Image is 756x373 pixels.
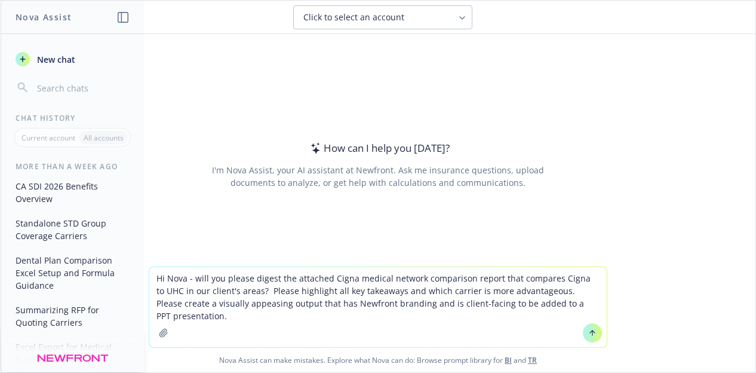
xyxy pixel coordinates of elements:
div: I'm Nova Assist, your AI assistant at Newfront. Ask me insurance questions, upload documents to a... [210,164,546,189]
span: Nova Assist can make mistakes. Explore what Nova can do: Browse prompt library for and [5,348,751,372]
div: More than a week ago [1,161,144,172]
button: Dental Plan Comparison Excel Setup and Formula Guidance [11,250,134,295]
button: New chat [11,48,134,70]
textarea: Hi Nova - will you please digest the attached Cigna medical network comparison report that compar... [149,267,607,347]
button: Standalone STD Group Coverage Carriers [11,213,134,246]
button: Excel Export for Medical Plan Comparison [11,337,134,369]
button: Click to select an account [293,5,472,29]
p: Current account [21,133,75,143]
h1: Nova Assist [16,11,72,23]
div: How can I help you [DATE]? [307,140,450,156]
div: Chat History [1,113,144,123]
span: Click to select an account [303,11,404,23]
span: New chat [35,53,75,66]
button: Summarizing RFP for Quoting Carriers [11,300,134,332]
button: CA SDI 2026 Benefits Overview [11,176,134,209]
a: BI [505,355,512,365]
input: Search chats [35,80,130,96]
a: TR [528,355,537,365]
p: All accounts [84,133,124,143]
